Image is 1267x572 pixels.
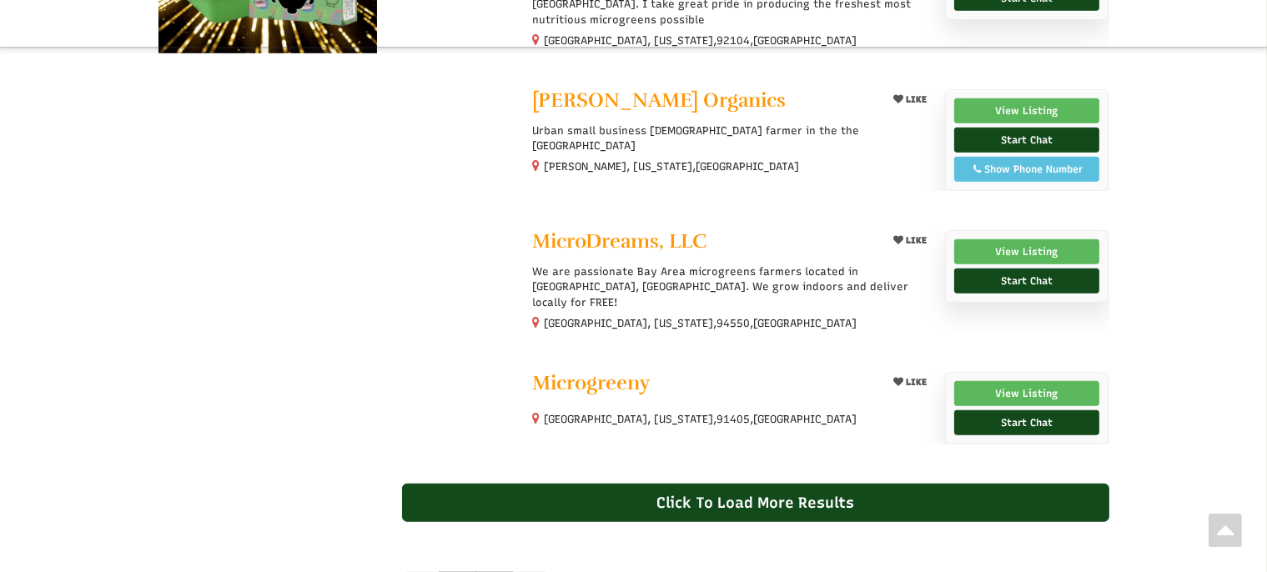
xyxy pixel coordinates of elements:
[532,230,873,256] a: MicroDreams, LLC
[963,162,1091,177] div: Show Phone Number
[532,372,873,398] a: Microgreeny
[532,228,706,253] span: MicroDreams, LLC
[954,410,1100,435] a: Start Chat
[696,159,799,174] span: [GEOGRAPHIC_DATA]
[532,370,650,395] span: Microgreeny
[903,94,927,105] span: LIKE
[887,372,933,393] button: LIKE
[716,316,750,331] span: 94550
[532,264,932,310] p: We are passionate Bay Area microgreens farmers located in [GEOGRAPHIC_DATA], [GEOGRAPHIC_DATA]. W...
[887,89,933,110] button: LIKE
[753,316,857,331] span: [GEOGRAPHIC_DATA]
[402,484,1109,522] div: Click To Load More Results
[903,235,927,246] span: LIKE
[954,98,1100,123] a: View Listing
[954,381,1100,406] a: View Listing
[544,413,857,425] small: [GEOGRAPHIC_DATA], [US_STATE], ,
[887,230,933,251] button: LIKE
[532,123,932,153] p: Urban small business [DEMOGRAPHIC_DATA] farmer in the the [GEOGRAPHIC_DATA]
[532,89,873,115] a: [PERSON_NAME] Organics
[544,317,857,329] small: [GEOGRAPHIC_DATA], [US_STATE], ,
[532,88,786,113] span: [PERSON_NAME] Organics
[753,412,857,427] span: [GEOGRAPHIC_DATA]
[954,268,1100,294] a: Start Chat
[716,412,750,427] span: 91405
[544,160,799,173] small: [PERSON_NAME], [US_STATE],
[954,128,1100,153] a: Start Chat
[954,239,1100,264] a: View Listing
[903,377,927,388] span: LIKE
